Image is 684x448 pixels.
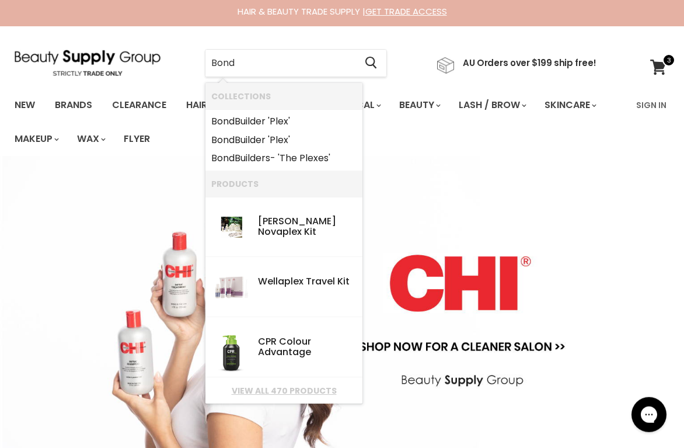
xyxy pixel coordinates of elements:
a: Builders- 'The Plexes' [211,149,357,168]
li: Products: De Lorenzo Novaplex Kit [205,197,362,257]
div: CPR Colour Advantage [258,336,357,359]
img: images_200x.jpg [215,203,248,252]
a: Haircare [177,93,245,117]
img: 60aefd3a7bc5c030990f00e4_cpr1002_200x.jpg [215,323,247,372]
li: Collections [205,83,362,109]
b: Bond [211,133,235,147]
div: [PERSON_NAME] Novaplex Kit [258,216,357,238]
a: GET TRADE ACCESS [365,5,447,18]
b: Bond [211,151,235,165]
a: Builder 'Plex' [211,131,357,150]
a: Makeup [6,127,66,151]
a: Clearance [103,93,175,117]
a: Brands [46,93,101,117]
a: New [6,93,44,117]
button: Search [355,50,386,77]
form: Product [205,49,387,77]
li: Products: CPR Colour Advantage [205,317,362,377]
iframe: Gorgias live chat messenger [626,393,672,436]
li: Collections: Bond Builders- 'The Plexes' [205,149,362,171]
a: Builder 'Plex' [211,112,357,131]
a: Wax [68,127,113,151]
li: Products [205,171,362,197]
ul: Main menu [6,88,629,156]
a: Lash / Brow [450,93,533,117]
b: Bond [211,114,235,128]
a: View all 470 products [211,386,357,395]
a: Sign In [629,93,673,117]
a: Beauty [390,93,448,117]
input: Search [205,50,355,77]
img: 8005610409955_200x.jpg [215,263,248,312]
a: Skincare [536,93,603,117]
li: Collections: Bond Builder 'Plex' [205,109,362,131]
a: Flyer [115,127,159,151]
li: View All [205,377,362,404]
div: Wellaplex Travel Kit [258,276,357,289]
li: Products: Wellaplex Travel Kit [205,257,362,317]
li: Collections: Bond Builder 'Plex' [205,131,362,150]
